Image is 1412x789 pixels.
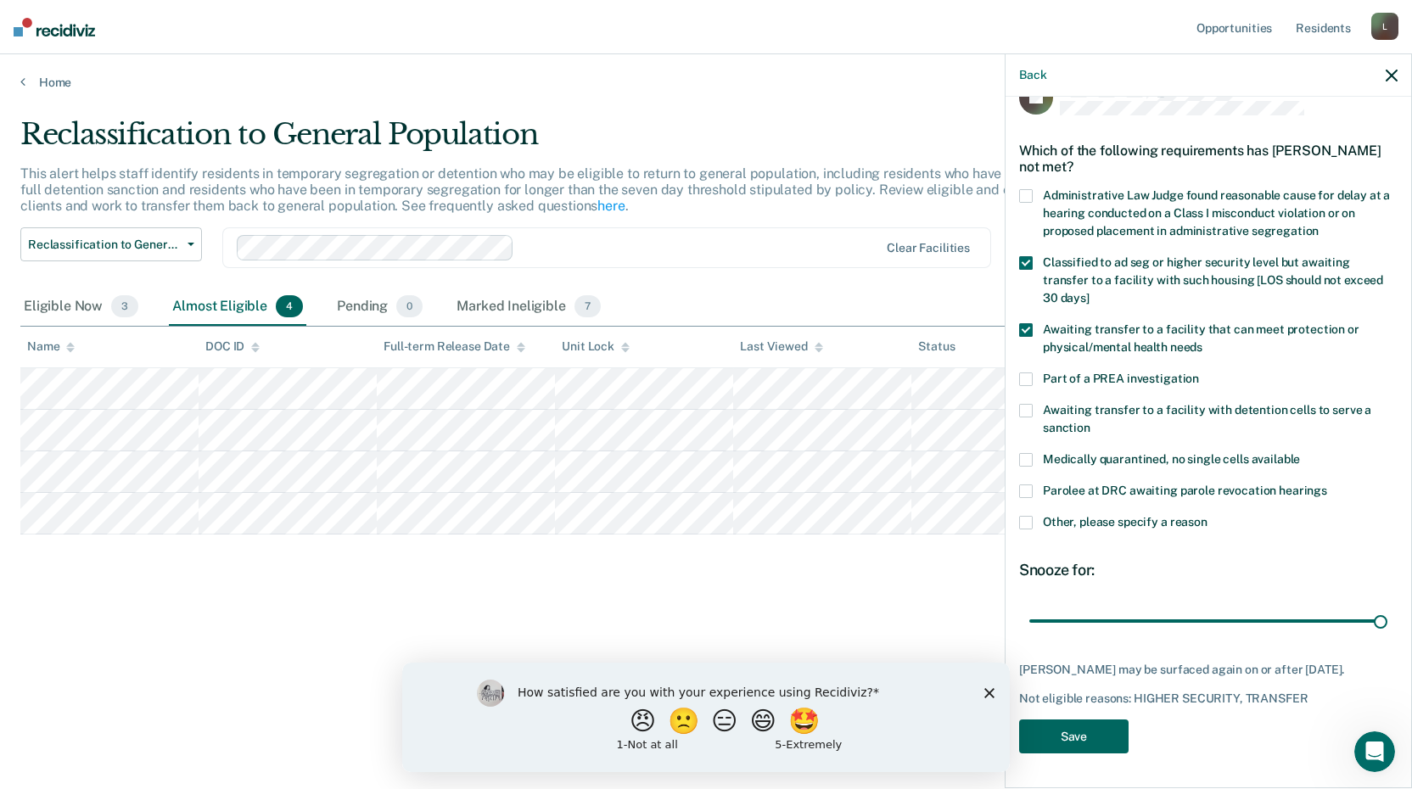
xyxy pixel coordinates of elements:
iframe: Survey by Kim from Recidiviz [402,663,1010,772]
span: Medically quarantined, no single cells available [1043,452,1300,466]
span: Awaiting transfer to a facility with detention cells to serve a sanction [1043,403,1371,434]
span: Part of a PREA investigation [1043,372,1199,385]
span: Administrative Law Judge found reasonable cause for delay at a hearing conducted on a Class I mis... [1043,188,1390,238]
span: Reclassification to General Population [28,238,181,252]
span: 7 [574,295,601,317]
p: This alert helps staff identify residents in temporary segregation or detention who may be eligib... [20,165,1078,214]
span: Other, please specify a reason [1043,515,1207,529]
div: Clear facilities [887,241,970,255]
a: Home [20,75,1392,90]
span: 3 [111,295,138,317]
div: Snooze for: [1019,561,1398,579]
div: Eligible Now [20,288,142,326]
div: Last Viewed [740,339,822,354]
span: Parolee at DRC awaiting parole revocation hearings [1043,484,1327,497]
div: DOC ID [205,339,260,354]
div: Full-term Release Date [384,339,525,354]
span: 0 [396,295,423,317]
a: here [597,198,625,214]
div: Marked Ineligible [453,288,604,326]
iframe: Intercom live chat [1354,731,1395,772]
div: L [1371,13,1398,40]
span: Awaiting transfer to a facility that can meet protection or physical/mental health needs [1043,322,1359,354]
div: Not eligible reasons: HIGHER SECURITY, TRANSFER [1019,691,1398,706]
div: [PERSON_NAME] may be surfaced again on or after [DATE]. [1019,663,1398,677]
div: Reclassification to General Population [20,117,1079,165]
button: Save [1019,719,1129,754]
div: Status [918,339,955,354]
span: 4 [276,295,303,317]
div: Which of the following requirements has [PERSON_NAME] not met? [1019,129,1398,188]
button: Back [1019,68,1046,82]
div: Name [27,339,75,354]
span: Classified to ad seg or higher security level but awaiting transfer to a facility with such housi... [1043,255,1383,305]
div: Almost Eligible [169,288,306,326]
img: Recidiviz [14,18,95,36]
div: Pending [333,288,426,326]
div: Unit Lock [562,339,630,354]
